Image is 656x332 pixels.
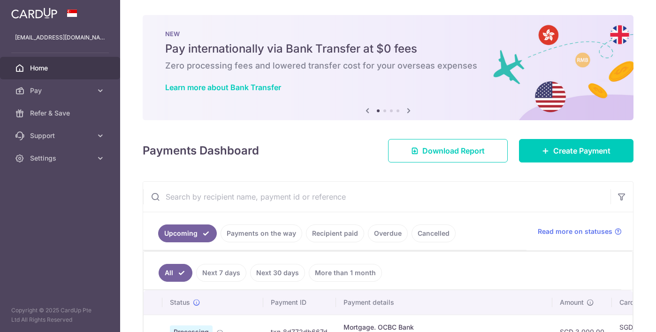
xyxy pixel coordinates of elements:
[336,290,552,315] th: Payment details
[30,108,92,118] span: Refer & Save
[143,142,259,159] h4: Payments Dashboard
[11,8,57,19] img: CardUp
[165,41,611,56] h5: Pay internationally via Bank Transfer at $0 fees
[30,86,92,95] span: Pay
[165,60,611,71] h6: Zero processing fees and lowered transfer cost for your overseas expenses
[143,15,633,120] img: Bank transfer banner
[170,298,190,307] span: Status
[619,298,655,307] span: CardUp fee
[159,264,192,282] a: All
[15,33,105,42] p: [EMAIL_ADDRESS][DOMAIN_NAME]
[309,264,382,282] a: More than 1 month
[538,227,622,236] a: Read more on statuses
[422,145,485,156] span: Download Report
[165,83,281,92] a: Learn more about Bank Transfer
[158,224,217,242] a: Upcoming
[368,224,408,242] a: Overdue
[221,224,302,242] a: Payments on the way
[196,264,246,282] a: Next 7 days
[30,131,92,140] span: Support
[553,145,610,156] span: Create Payment
[263,290,336,315] th: Payment ID
[165,30,611,38] p: NEW
[143,182,610,212] input: Search by recipient name, payment id or reference
[388,139,508,162] a: Download Report
[538,227,612,236] span: Read more on statuses
[30,154,92,163] span: Settings
[306,224,364,242] a: Recipient paid
[560,298,584,307] span: Amount
[343,323,545,332] div: Mortgage. OCBC Bank
[250,264,305,282] a: Next 30 days
[519,139,633,162] a: Create Payment
[30,63,92,73] span: Home
[412,224,456,242] a: Cancelled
